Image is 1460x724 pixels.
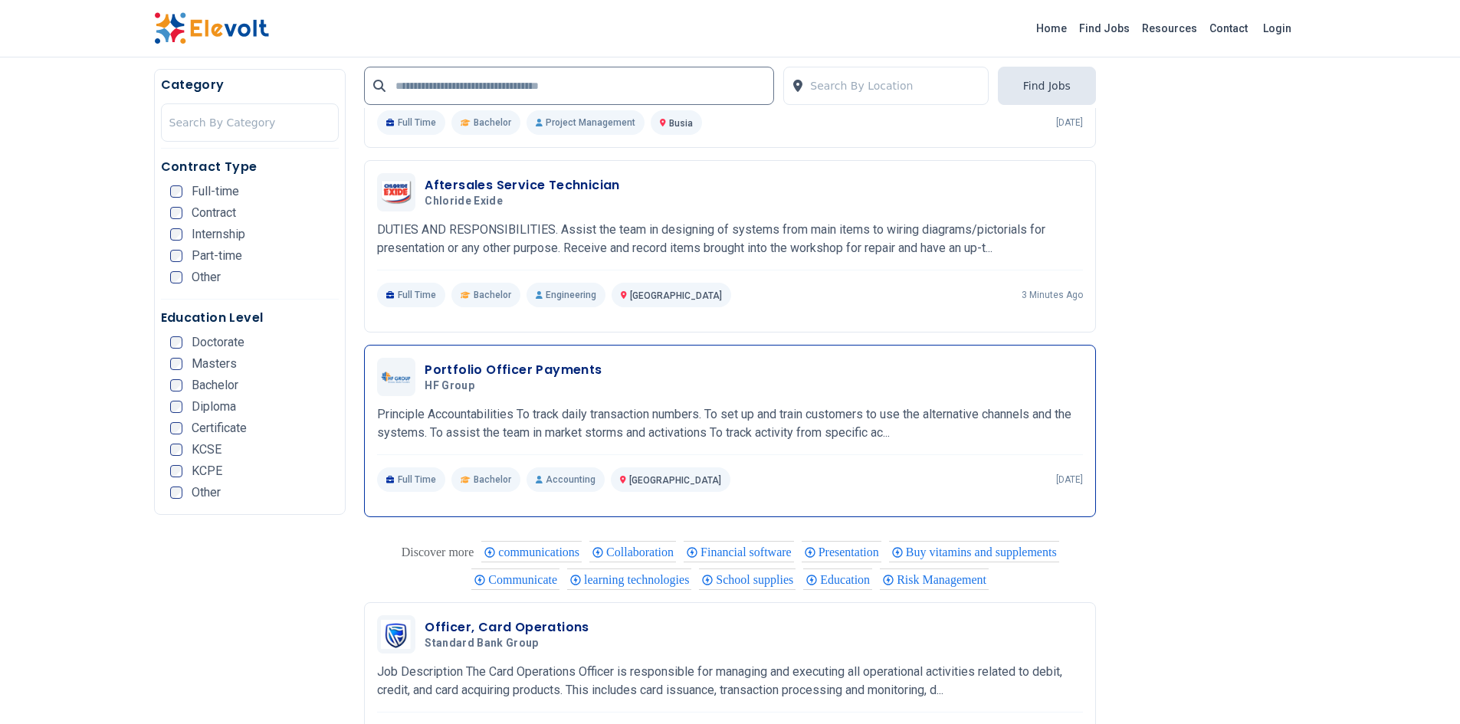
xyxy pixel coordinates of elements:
img: Chloride Exide [381,180,412,205]
span: Bachelor [474,289,511,301]
span: Doctorate [192,336,244,349]
span: Bachelor [474,116,511,129]
button: Find Jobs [998,67,1096,105]
div: Buy vitamins and supplements [889,541,1059,562]
div: School supplies [699,568,796,590]
h3: Aftersales Service Technician [425,176,620,195]
img: Elevolt [154,12,269,44]
input: Doctorate [170,336,182,349]
span: Education [820,573,874,586]
p: [DATE] [1056,473,1083,486]
p: Full Time [377,283,445,307]
a: Login [1254,13,1301,44]
div: Collaboration [589,541,676,562]
img: Standard Bank Group [381,620,412,649]
iframe: Chat Widget [1383,650,1460,724]
div: Presentation [802,541,881,562]
a: Find Jobs [1073,16,1136,41]
input: Bachelor [170,379,182,391]
span: Communicate [488,573,562,586]
input: Other [170,271,182,283]
div: These are topics related to the article that might interest you [402,542,474,563]
div: learning technologies [567,568,691,590]
span: School supplies [716,573,798,586]
span: Other [192,271,221,283]
input: KCPE [170,465,182,477]
span: Bachelor [192,379,238,391]
span: Bachelor [474,473,511,486]
span: learning technologies [584,573,694,586]
span: Other [192,486,221,499]
span: Diploma [192,401,236,413]
p: DUTIES AND RESPONSIBILITIES. Assist the team in designing of systems from main items to wiring di... [377,221,1083,257]
p: Accounting [527,467,605,492]
p: 3 minutes ago [1022,289,1083,301]
span: Financial software [700,545,796,559]
div: Education [803,568,872,590]
span: Part-time [192,250,242,262]
input: Part-time [170,250,182,262]
div: Financial software [684,541,794,562]
input: Contract [170,207,182,219]
span: [GEOGRAPHIC_DATA] [630,290,722,301]
a: HF GroupPortfolio Officer PaymentsHF GroupPrinciple Accountabilities To track daily transaction n... [377,358,1083,492]
div: Risk Management [880,568,989,590]
p: Principle Accountabilities To track daily transaction numbers. To set up and train customers to u... [377,405,1083,442]
p: Full Time [377,467,445,492]
h5: Contract Type [161,158,340,176]
input: Other [170,486,182,499]
span: Contract [192,207,236,219]
h3: Officer, Card Operations [425,618,589,637]
input: Full-time [170,185,182,198]
span: Busia [669,118,693,129]
span: Presentation [819,545,884,559]
span: Masters [192,358,237,370]
span: Buy vitamins and supplements [906,545,1061,559]
input: Certificate [170,422,182,434]
iframe: Advertisement [1114,64,1307,524]
span: [GEOGRAPHIC_DATA] [629,475,721,486]
span: Standard Bank Group [425,637,539,650]
h3: Portfolio Officer Payments [425,361,602,379]
span: Chloride Exide [425,195,503,208]
div: Communicate [471,568,559,590]
a: Home [1030,16,1073,41]
a: Contact [1203,16,1254,41]
input: Masters [170,358,182,370]
span: Certificate [192,422,247,434]
input: Diploma [170,401,182,413]
h5: Category [161,76,340,94]
input: KCSE [170,444,182,456]
p: Full Time [377,110,445,135]
span: KCPE [192,465,222,477]
p: [DATE] [1056,116,1083,129]
h5: Education Level [161,309,340,327]
span: Risk Management [897,573,991,586]
span: KCSE [192,444,221,456]
img: HF Group [381,372,412,383]
span: Full-time [192,185,239,198]
a: Chloride ExideAftersales Service TechnicianChloride ExideDUTIES AND RESPONSIBILITIES. Assist the ... [377,173,1083,307]
p: Job Description The Card Operations Officer is responsible for managing and executing all operati... [377,663,1083,699]
p: Engineering [527,283,605,307]
a: Resources [1136,16,1203,41]
p: Project Management [527,110,645,135]
input: Internship [170,228,182,241]
span: Internship [192,228,245,241]
div: communications [481,541,582,562]
span: HF Group [425,379,474,393]
span: Collaboration [606,545,678,559]
span: communications [498,545,584,559]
